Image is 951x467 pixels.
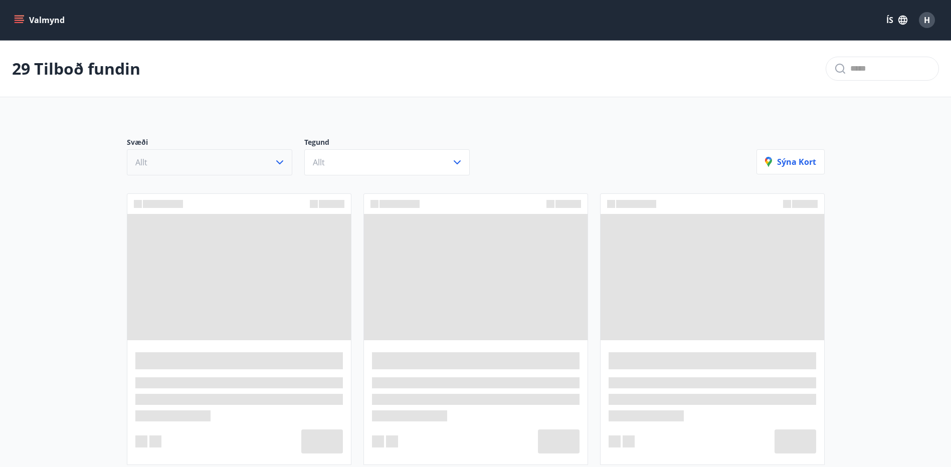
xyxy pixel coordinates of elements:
button: Sýna kort [756,149,825,174]
span: Allt [135,157,147,168]
button: menu [12,11,69,29]
p: Svæði [127,137,304,149]
p: Tegund [304,137,482,149]
span: Allt [313,157,325,168]
p: 29 Tilboð fundin [12,58,140,80]
button: Allt [304,149,470,175]
button: Allt [127,149,292,175]
button: H [915,8,939,32]
button: ÍS [881,11,913,29]
span: H [924,15,930,26]
p: Sýna kort [765,156,816,167]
